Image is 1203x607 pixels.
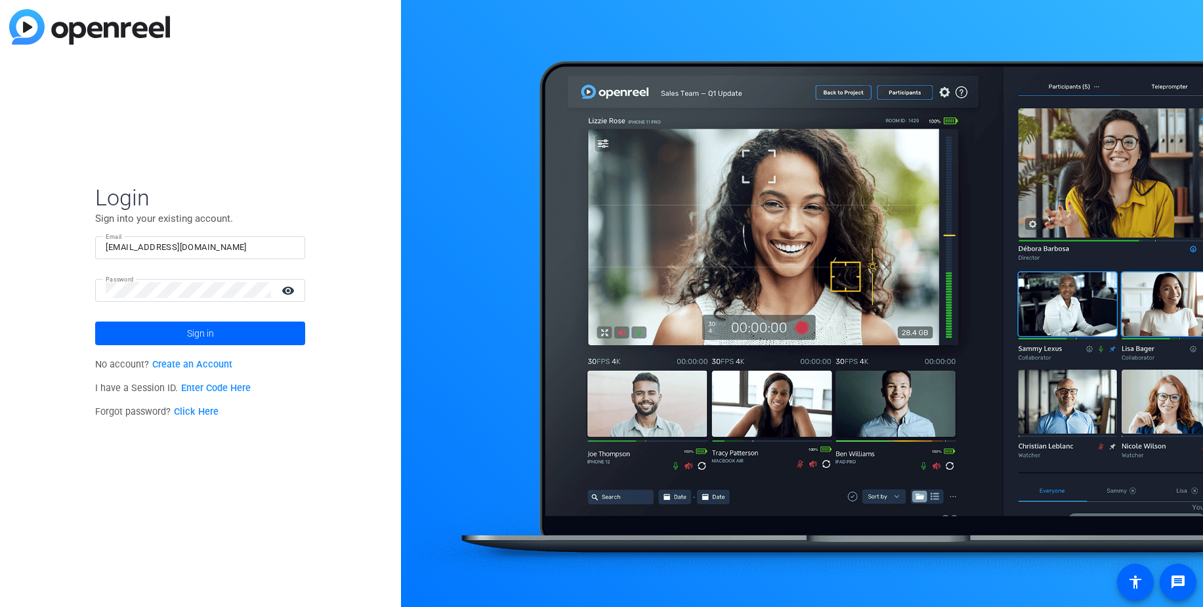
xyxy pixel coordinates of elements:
[95,322,305,345] button: Sign in
[1128,574,1143,590] mat-icon: accessibility
[95,359,232,370] span: No account?
[106,276,134,283] mat-label: Password
[95,184,305,211] span: Login
[152,359,232,370] a: Create an Account
[95,406,219,417] span: Forgot password?
[274,281,305,300] mat-icon: visibility
[95,211,305,226] p: Sign into your existing account.
[187,317,214,350] span: Sign in
[106,233,122,240] mat-label: Email
[9,9,170,45] img: blue-gradient.svg
[106,240,295,255] input: Enter Email Address
[1170,574,1186,590] mat-icon: message
[95,383,251,394] span: I have a Session ID.
[181,383,251,394] a: Enter Code Here
[174,406,219,417] a: Click Here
